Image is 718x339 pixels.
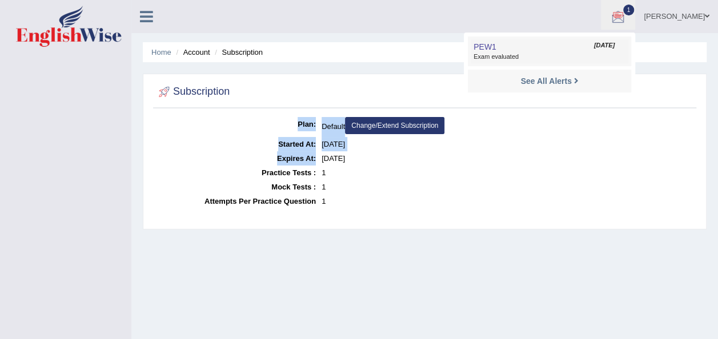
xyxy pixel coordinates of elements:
dt: Attempts Per Practice Question [156,194,316,208]
dd: 1 [322,194,693,208]
dd: [DATE] [322,137,693,151]
dt: Practice Tests : [156,166,316,180]
h2: Subscription [156,83,230,100]
a: See All Alerts [518,75,581,87]
dt: Expires At: [156,151,316,166]
a: PEW1 [DATE] Exam evaluated [471,39,628,63]
dd: Default [322,117,693,137]
span: Exam evaluated [474,53,625,62]
li: Account [173,47,210,58]
dd: 1 [322,180,693,194]
dt: Plan: [156,117,316,131]
dd: 1 [322,166,693,180]
dd: [DATE] [322,151,693,166]
strong: See All Alerts [520,76,571,86]
span: 1 [623,5,635,15]
span: [DATE] [594,41,615,50]
dt: Started At: [156,137,316,151]
span: PEW1 [474,42,496,51]
dt: Mock Tests : [156,180,316,194]
a: Home [151,48,171,56]
li: Subscription [212,47,263,58]
a: Change/Extend Subscription [345,117,444,134]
